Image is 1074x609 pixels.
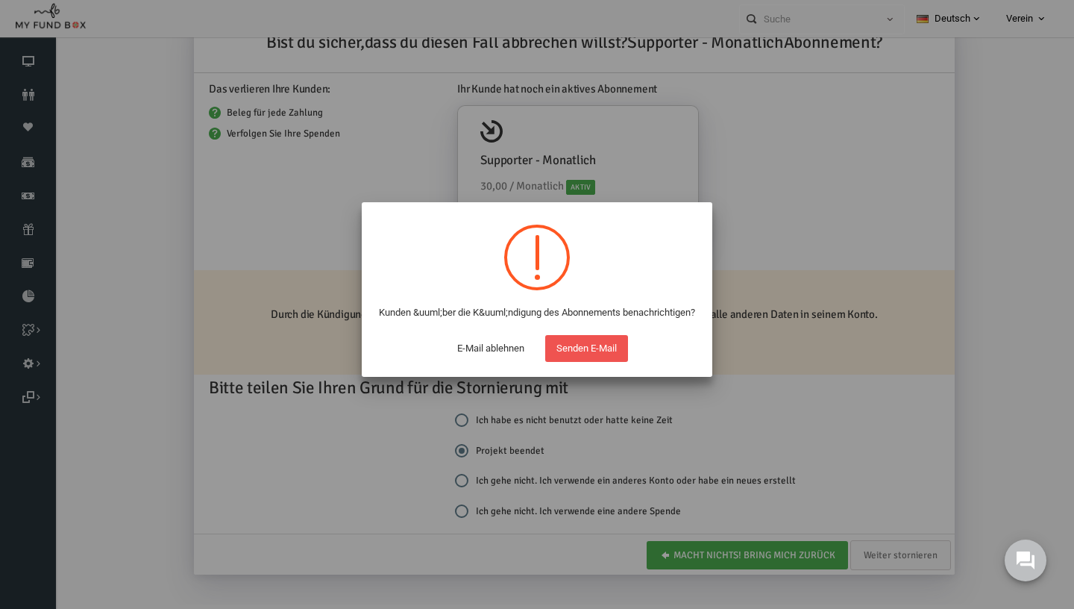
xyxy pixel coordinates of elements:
label: Ich habe es nicht benutzt oder hatte keine Zeit [380,417,598,432]
h6: Durch die Kündigung dieses Abonnements verliert es alle Zahlungsaktivitäten,Rechnungen und alle a... [131,310,869,328]
h4: Supporter - Monatlich [406,155,521,175]
label: Supporter - Monatlich [553,34,709,60]
a: Weiter stornieren [776,545,876,575]
span: 30,00 / Monatlich [406,184,489,197]
h6: Ihr Kunde hat noch ein aktives Abonnement [383,85,865,102]
span: Gesamtspende : [406,224,506,236]
span: Aktiv [492,184,521,199]
h2: Supporter - Monatlich [134,34,865,60]
label: Ich gehe nicht. Ich verwende eine andere Spende [380,508,606,523]
span: Macht nichts! Bring mich zurück [599,554,761,566]
iframe: Launcher button frame [992,527,1059,594]
h6: Das verlieren Ihre Kunden: [134,85,368,102]
label: Ich gehe nicht. Ich verwende ein anderes Konto oder habe ein neues erstellt [380,478,721,493]
h6: Wichtig! [131,286,869,303]
span: Macht nichts! Bring mich zurück [426,348,588,360]
li: Verfolgen Sie Ihre Spenden [134,131,368,146]
span: 270,00 [473,222,506,236]
button: Senden E-Mail [545,335,628,362]
p: Kunden &uuml;ber die K&uuml;ndigung des Abonnements benachrichtigen? [377,305,697,320]
label: Projekt beendet [380,448,470,463]
h2: Bitte teilen Sie Ihren Grund für die Stornierung mit [134,379,880,405]
button: E-Mail ablehnen [446,335,536,362]
li: Beleg für jede Zahlung [134,110,368,125]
